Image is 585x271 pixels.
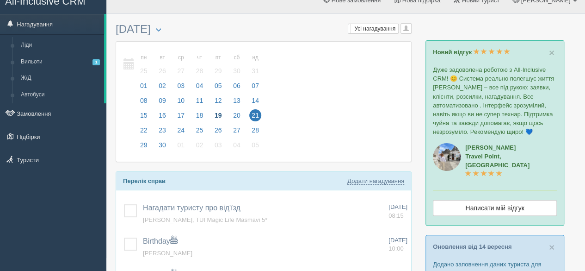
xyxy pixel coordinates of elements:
span: 21 [249,109,261,121]
a: 05 [209,81,227,95]
a: 09 [154,95,171,110]
button: Close [549,48,554,57]
small: пт [212,54,224,62]
a: 04 [191,81,209,95]
span: 29 [138,139,150,151]
b: Перелік справ [123,177,166,184]
a: 12 [209,95,227,110]
span: 27 [231,124,243,136]
span: 13 [231,95,243,107]
span: 09 [156,95,168,107]
a: вт 26 [154,49,171,81]
a: 14 [246,95,262,110]
span: 03 [212,139,224,151]
a: 04 [228,140,246,155]
a: 18 [191,110,209,125]
a: [PERSON_NAME] [143,250,192,257]
a: 29 [135,140,153,155]
small: нд [249,54,261,62]
span: 30 [231,65,243,77]
span: 22 [138,124,150,136]
a: 19 [209,110,227,125]
a: нд 31 [246,49,262,81]
h3: [DATE] [116,23,412,37]
span: 01 [138,80,150,92]
a: [PERSON_NAME]Travel Point, [GEOGRAPHIC_DATA] [465,144,530,177]
span: 16 [156,109,168,121]
span: 11 [194,95,206,107]
span: 10:00 [388,245,404,252]
a: Ж/Д [17,70,104,87]
a: Birthday [143,237,178,245]
a: Оновлення від 14 вересня [433,243,511,250]
a: Ліди [17,37,104,54]
span: 14 [249,95,261,107]
a: 30 [154,140,171,155]
a: 06 [228,81,246,95]
span: 02 [156,80,168,92]
a: Додати нагадування [347,177,404,185]
span: 26 [156,65,168,77]
a: чт 28 [191,49,209,81]
a: 17 [172,110,190,125]
span: × [549,47,554,58]
a: 11 [191,95,209,110]
a: [DATE] 08:15 [388,203,407,220]
a: 13 [228,95,246,110]
a: 03 [209,140,227,155]
span: 17 [175,109,187,121]
span: 15 [138,109,150,121]
small: пн [138,54,150,62]
p: Дуже задоволена роботою з All-Inclusive CRM! 😊 Система реально полегшує життя [PERSON_NAME] – все... [433,65,557,136]
a: 21 [246,110,262,125]
span: [DATE] [388,203,407,210]
a: 01 [135,81,153,95]
span: 25 [194,124,206,136]
span: [DATE] [388,237,407,244]
a: сб 30 [228,49,246,81]
a: 24 [172,125,190,140]
a: 23 [154,125,171,140]
a: Вильоти1 [17,54,104,70]
span: 02 [194,139,206,151]
span: 27 [175,65,187,77]
small: чт [194,54,206,62]
span: 31 [249,65,261,77]
span: 12 [212,95,224,107]
span: 28 [249,124,261,136]
a: 15 [135,110,153,125]
span: 23 [156,124,168,136]
span: 19 [212,109,224,121]
button: Close [549,242,554,252]
a: 05 [246,140,262,155]
span: 24 [175,124,187,136]
a: Автобуси [17,87,104,103]
span: 28 [194,65,206,77]
a: [DATE] 10:00 [388,236,407,253]
span: 01 [175,139,187,151]
span: 1 [92,59,100,65]
span: 03 [175,80,187,92]
a: 10 [172,95,190,110]
a: 22 [135,125,153,140]
span: 06 [231,80,243,92]
a: 02 [191,140,209,155]
span: Нагадати туристу про від'їзд [143,204,240,212]
a: пн 25 [135,49,153,81]
a: [PERSON_NAME], TUI Magic Life Masmavi 5* [143,216,267,223]
small: сб [231,54,243,62]
a: 02 [154,81,171,95]
span: 18 [194,109,206,121]
span: 05 [249,139,261,151]
span: 30 [156,139,168,151]
span: 26 [212,124,224,136]
a: 01 [172,140,190,155]
span: 08:15 [388,212,404,219]
span: 20 [231,109,243,121]
span: 05 [212,80,224,92]
a: Написати мій відгук [433,200,557,216]
a: 28 [246,125,262,140]
a: 25 [191,125,209,140]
